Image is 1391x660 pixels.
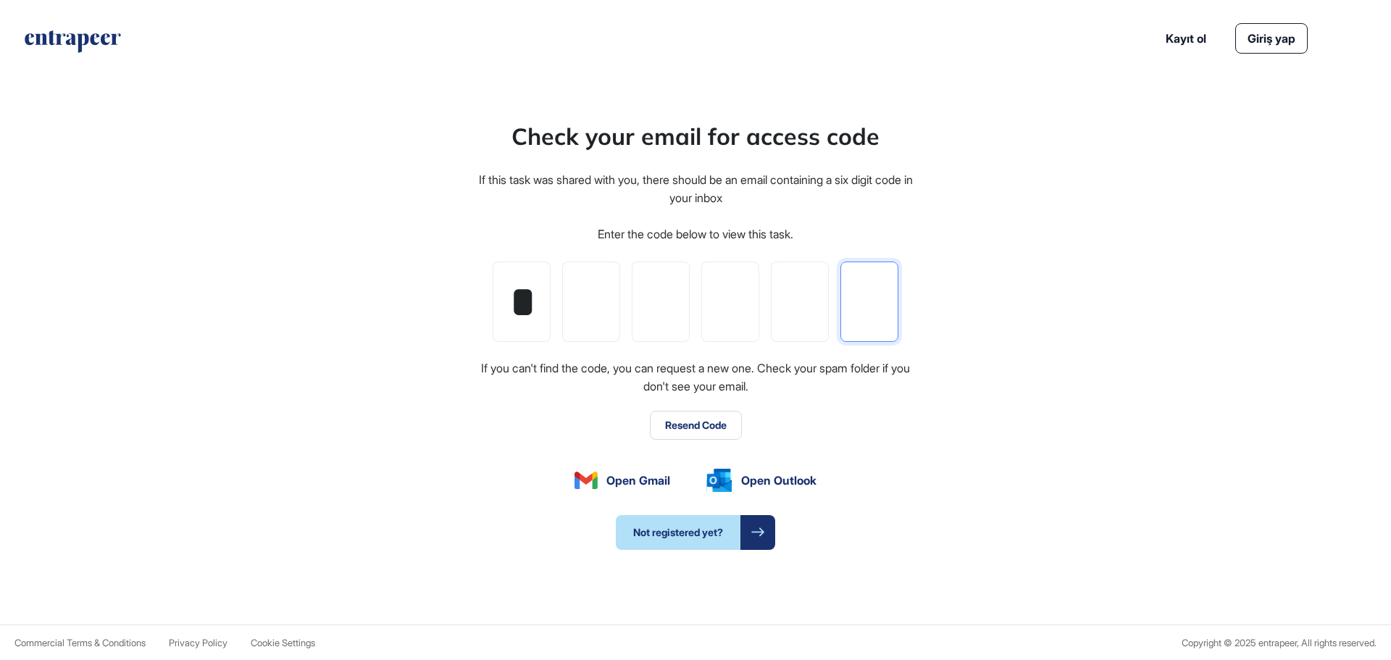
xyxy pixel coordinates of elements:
[169,638,227,648] a: Privacy Policy
[251,638,315,648] a: Cookie Settings
[616,515,740,550] span: Not registered yet?
[741,472,816,489] span: Open Outlook
[251,637,315,648] span: Cookie Settings
[1235,23,1308,54] a: Giriş yap
[616,515,775,550] a: Not registered yet?
[511,119,880,154] div: Check your email for access code
[598,225,793,244] div: Enter the code below to view this task.
[1182,638,1377,648] div: Copyright © 2025 entrapeer, All rights reserved.
[650,411,742,440] button: Resend Code
[23,30,122,58] a: entrapeer-logo
[1166,30,1206,47] a: Kayıt ol
[706,469,816,492] a: Open Outlook
[14,638,146,648] a: Commercial Terms & Conditions
[477,171,914,208] div: If this task was shared with you, there should be an email containing a six digit code in your inbox
[606,472,670,489] span: Open Gmail
[477,359,914,396] div: If you can't find the code, you can request a new one. Check your spam folder if you don't see yo...
[575,472,670,489] a: Open Gmail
